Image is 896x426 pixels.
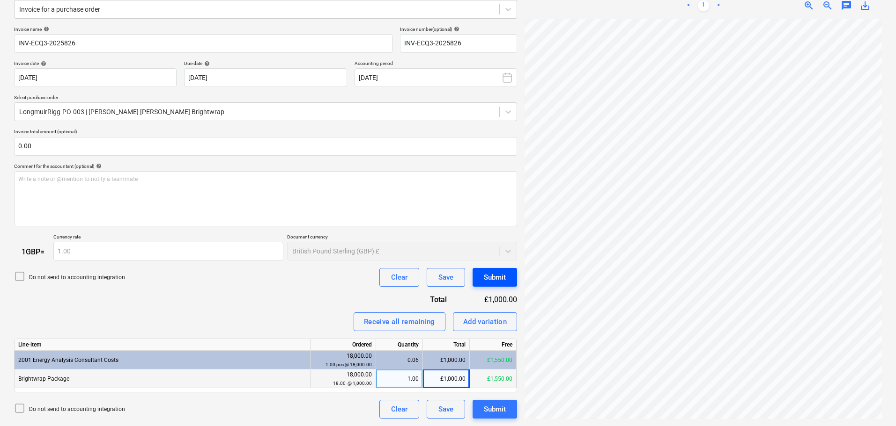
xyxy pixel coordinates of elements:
[14,129,517,137] p: Invoice total amount (optional)
[311,339,376,351] div: Ordered
[380,351,419,369] div: 0.06
[15,339,311,351] div: Line-item
[29,405,125,413] p: Do not send to accounting integration
[314,370,372,388] div: 18,000.00
[376,339,423,351] div: Quantity
[423,351,470,369] div: £1,000.00
[470,351,517,369] div: £1,550.00
[202,61,210,66] span: help
[15,369,311,388] div: Brightwrap Package
[326,362,372,367] small: 1.00 pcs @ 18,000.00
[14,94,517,102] p: Select purchase order
[379,400,419,419] button: Clear
[14,34,392,53] input: Invoice name
[438,403,453,415] div: Save
[39,61,46,66] span: help
[427,268,465,287] button: Save
[379,268,419,287] button: Clear
[354,312,445,331] button: Receive all remaining
[470,339,517,351] div: Free
[364,316,435,328] div: Receive all remaining
[427,400,465,419] button: Save
[849,381,896,426] iframe: Chat Widget
[423,339,470,351] div: Total
[380,369,419,388] div: 1.00
[470,369,517,388] div: £1,550.00
[462,294,517,305] div: £1,000.00
[18,357,118,363] span: 2001 Energy Analysis Consultant Costs
[438,271,453,283] div: Save
[184,60,347,66] div: Due date
[14,26,392,32] div: Invoice name
[355,60,517,68] p: Accounting period
[400,26,517,32] div: Invoice number (optional)
[14,137,517,156] input: Invoice total amount (optional)
[14,68,177,87] input: Invoice date not specified
[473,400,517,419] button: Submit
[29,274,125,282] p: Do not send to accounting integration
[453,312,518,331] button: Add variation
[395,294,462,305] div: Total
[14,163,517,169] div: Comment for the accountant (optional)
[473,268,517,287] button: Submit
[484,271,506,283] div: Submit
[391,403,407,415] div: Clear
[452,26,459,32] span: help
[355,68,517,87] button: [DATE]
[42,26,49,32] span: help
[463,316,507,328] div: Add variation
[391,271,407,283] div: Clear
[423,369,470,388] div: £1,000.00
[53,234,283,242] p: Currency rate
[14,60,177,66] div: Invoice date
[287,234,517,242] p: Document currency
[14,247,53,256] div: 1 GBP =
[400,34,517,53] input: Invoice number
[333,381,372,386] small: 18.00 @ 1,000.00
[484,403,506,415] div: Submit
[314,352,372,369] div: 18,000.00
[184,68,347,87] input: Due date not specified
[94,163,102,169] span: help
